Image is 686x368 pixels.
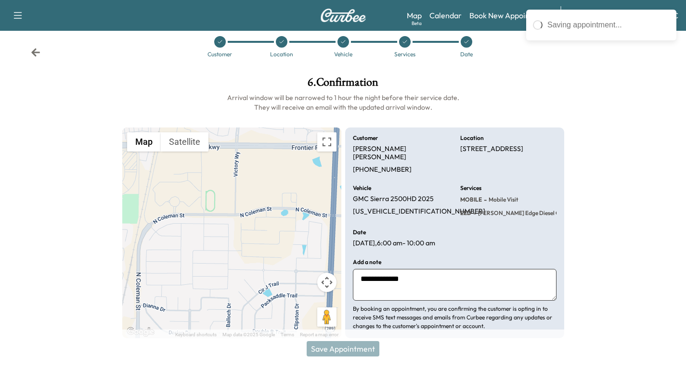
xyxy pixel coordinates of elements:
[482,195,487,204] span: -
[353,259,381,265] h6: Add a note
[412,20,422,27] div: Beta
[31,48,40,57] div: Back
[394,51,415,57] div: Services
[487,196,518,203] span: Mobile Visit
[334,51,352,57] div: Vehicle
[471,208,476,218] span: -
[353,305,557,330] p: By booking an appointment, you are confirming the customer is opting in to receive SMS text messa...
[429,10,462,21] a: Calendar
[317,307,337,327] button: Drag Pegman onto the map to open Street View
[460,145,523,153] p: [STREET_ADDRESS]
[125,326,156,338] a: Open this area in Google Maps (opens a new window)
[353,165,412,174] p: [PHONE_NUMBER]
[317,273,337,292] button: Map camera controls
[407,10,422,21] a: MapBeta
[353,195,434,203] p: GMC Sierra 2500HD 2025
[122,76,564,93] h1: 6 . Confirmation
[207,51,232,57] div: Customer
[460,196,482,203] span: MOBILE
[469,10,551,21] a: Book New Appointment
[460,209,471,217] span: EED
[460,185,481,191] h6: Services
[270,51,293,57] div: Location
[460,135,484,141] h6: Location
[320,9,366,22] img: Curbee Logo
[353,207,485,216] p: [US_VEHICLE_IDENTIFICATION_NUMBER]
[122,93,564,112] h6: Arrival window will be narrowed to 1 hour the night before their service date. They will receive ...
[353,135,378,141] h6: Customer
[353,239,435,248] p: [DATE] , 6:00 am - 10:00 am
[353,229,366,235] h6: Date
[460,51,473,57] div: Date
[317,132,337,152] button: Toggle fullscreen view
[476,209,584,217] span: Ewing Edge Diesel Oil Change
[353,145,449,162] p: [PERSON_NAME] [PERSON_NAME]
[547,19,670,31] div: Saving appointment...
[353,185,371,191] h6: Vehicle
[127,132,161,152] button: Show street map
[161,132,208,152] button: Show satellite imagery
[125,326,156,338] img: Google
